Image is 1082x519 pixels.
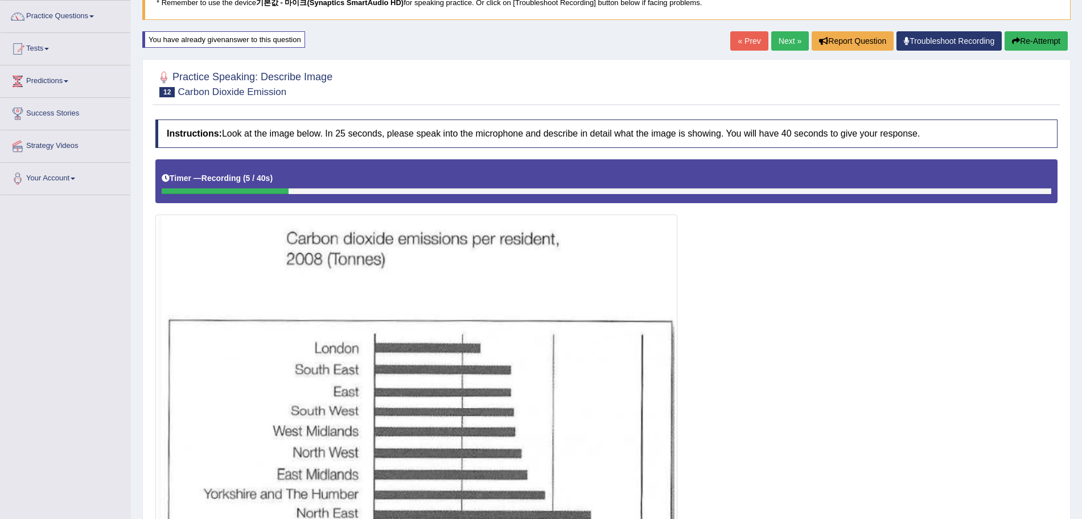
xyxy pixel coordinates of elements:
[1,130,130,159] a: Strategy Videos
[243,174,246,183] b: (
[1,65,130,94] a: Predictions
[155,69,332,97] h2: Practice Speaking: Describe Image
[155,120,1058,148] h4: Look at the image below. In 25 seconds, please speak into the microphone and describe in detail w...
[162,174,273,183] h5: Timer —
[1,1,130,29] a: Practice Questions
[896,31,1002,51] a: Troubleshoot Recording
[771,31,809,51] a: Next »
[270,174,273,183] b: )
[246,174,270,183] b: 5 / 40s
[142,31,305,48] div: You have already given answer to this question
[1,33,130,61] a: Tests
[167,129,222,138] b: Instructions:
[1,163,130,191] a: Your Account
[178,86,286,97] small: Carbon Dioxide Emission
[159,87,175,97] span: 12
[1,98,130,126] a: Success Stories
[812,31,894,51] button: Report Question
[730,31,768,51] a: « Prev
[1005,31,1068,51] button: Re-Attempt
[201,174,241,183] b: Recording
